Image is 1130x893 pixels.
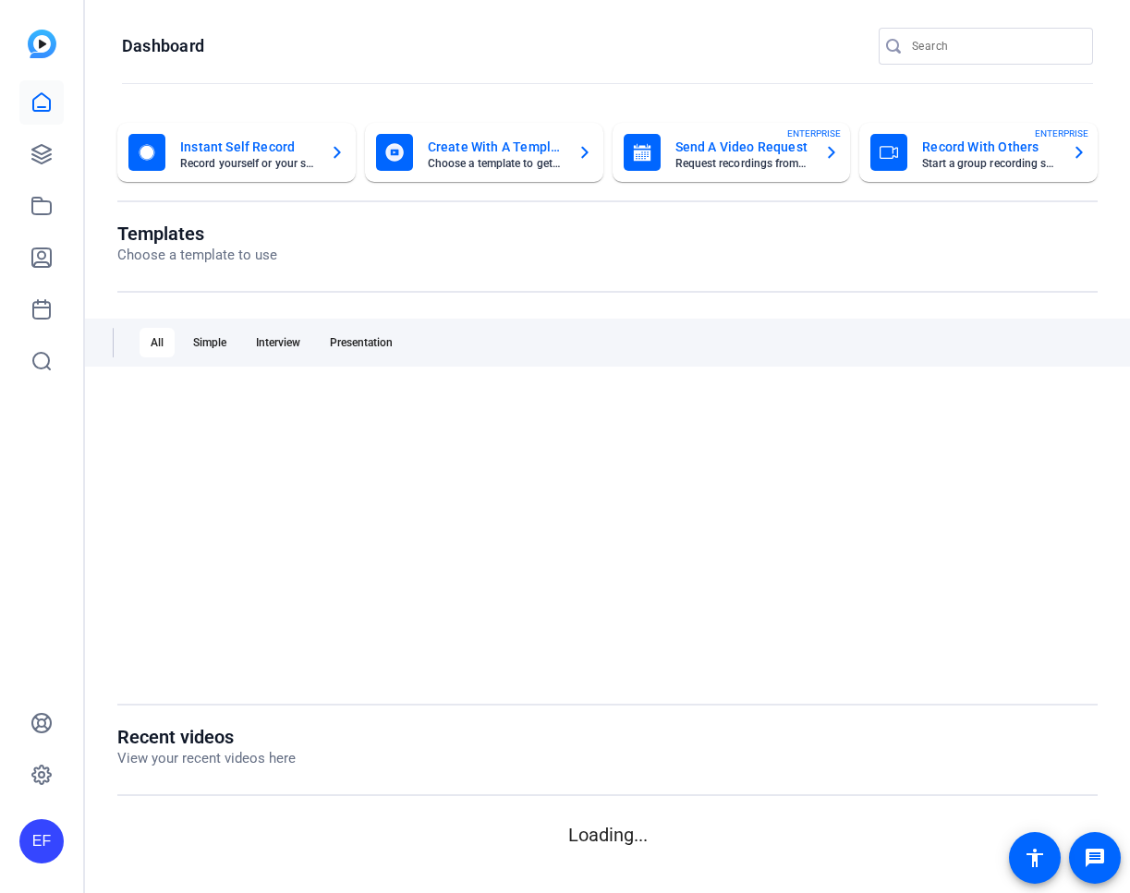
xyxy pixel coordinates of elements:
[675,136,810,158] mat-card-title: Send A Video Request
[180,136,315,158] mat-card-title: Instant Self Record
[1024,847,1046,869] mat-icon: accessibility
[117,726,296,748] h1: Recent videos
[428,136,563,158] mat-card-title: Create With A Template
[140,328,175,357] div: All
[859,123,1098,182] button: Record With OthersStart a group recording sessionENTERPRISE
[1084,847,1106,869] mat-icon: message
[787,127,841,140] span: ENTERPRISE
[922,136,1057,158] mat-card-title: Record With Others
[180,158,315,169] mat-card-subtitle: Record yourself or your screen
[117,123,356,182] button: Instant Self RecordRecord yourself or your screen
[122,35,204,57] h1: Dashboard
[912,35,1078,57] input: Search
[1035,127,1088,140] span: ENTERPRISE
[28,30,56,58] img: blue-gradient.svg
[182,328,237,357] div: Simple
[117,223,277,245] h1: Templates
[117,245,277,266] p: Choose a template to use
[428,158,563,169] mat-card-subtitle: Choose a template to get started
[319,328,404,357] div: Presentation
[613,123,851,182] button: Send A Video RequestRequest recordings from anyone, anywhereENTERPRISE
[675,158,810,169] mat-card-subtitle: Request recordings from anyone, anywhere
[117,748,296,769] p: View your recent videos here
[365,123,603,182] button: Create With A TemplateChoose a template to get started
[19,819,64,863] div: EF
[117,821,1098,849] p: Loading...
[245,328,311,357] div: Interview
[922,158,1057,169] mat-card-subtitle: Start a group recording session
